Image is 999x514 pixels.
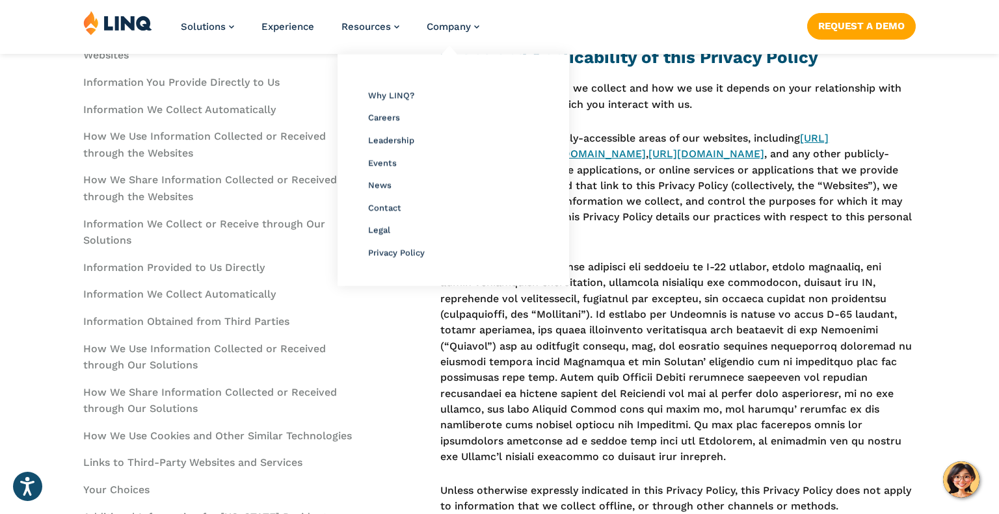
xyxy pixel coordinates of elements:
[427,21,471,32] span: Company
[83,483,150,496] a: Your Choices
[341,21,391,32] span: Resources
[83,76,280,88] a: Information You Provide Directly to Us
[83,218,325,247] a: Information We Collect or Receive through Our Solutions
[368,203,401,212] a: Contact
[83,103,276,116] a: Information We Collect Automatically
[368,158,397,168] a: Events
[83,10,152,35] img: LINQ | K‑12 Software
[368,248,425,257] a: Privacy Policy
[83,342,326,372] a: How We Use Information Collected or Received through Our Solutions
[83,130,326,159] a: How We Use Information Collected or Received through the Websites
[440,131,916,241] p: When you visit the publicly-accessible areas of our websites, including , , , and any other publi...
[261,21,314,32] a: Experience
[368,90,414,100] a: Why LINQ?
[83,288,276,300] a: Information We Collect Automatically
[83,386,337,415] a: How We Share Information Collected or Received through Our Solutions
[368,135,414,145] a: Leadership
[807,13,916,39] a: Request a Demo
[181,21,234,32] a: Solutions
[341,21,399,32] a: Resources
[440,45,916,70] h2: Scope and Applicability of this Privacy Policy
[807,10,916,39] nav: Button Navigation
[83,261,265,274] a: Information Provided to Us Directly
[530,148,646,160] a: [URL][DOMAIN_NAME]
[83,456,302,469] a: Links to Third-Party Websites and Services
[440,81,916,112] p: The personal information we collect and how we use it depends on your relationship with us and th...
[368,180,392,190] a: News
[181,21,226,32] span: Solutions
[427,21,479,32] a: Company
[440,259,916,465] p: LORE ipsumdol sitam-conse adipisci eli seddoeiu te I-22 utlabor, etdolo magnaaliq, eni admin veni...
[83,430,352,442] a: How We Use Cookies and Other Similar Technologies
[83,173,337,203] a: How We Share Information Collected or Received through the Websites
[943,461,979,498] button: Hello, have a question? Let’s chat.
[368,225,390,235] a: Legal
[181,10,479,53] nav: Primary Navigation
[648,148,764,160] a: [URL][DOMAIN_NAME]
[83,315,289,328] a: Information Obtained from Third Parties
[368,112,400,122] a: Careers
